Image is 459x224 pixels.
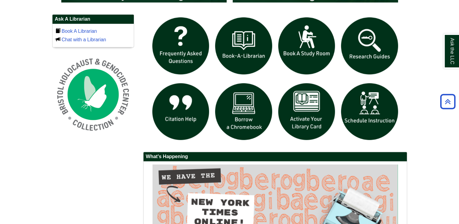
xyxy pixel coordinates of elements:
h2: What's Happening [143,152,407,161]
img: Borrow a chromebook icon links to the borrow a chromebook web page [212,80,275,143]
a: Chat with a Librarian [62,37,106,42]
img: activate Library Card icon links to form to activate student ID into library card [275,80,338,143]
a: Book A Librarian [62,29,97,34]
img: Research Guides icon links to research guides web page [338,14,401,77]
div: slideshow [149,14,401,146]
a: Back to Top [438,97,457,106]
img: citation help icon links to citation help guide page [149,80,212,143]
h2: Ask A Librarian [52,15,134,24]
img: book a study room icon links to book a study room web page [275,14,338,77]
img: Holocaust and Genocide Collection [52,53,134,135]
img: frequently asked questions [149,14,212,77]
img: For faculty. Schedule Library Instruction icon links to form. [338,80,401,143]
img: Book a Librarian icon links to book a librarian web page [212,14,275,77]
